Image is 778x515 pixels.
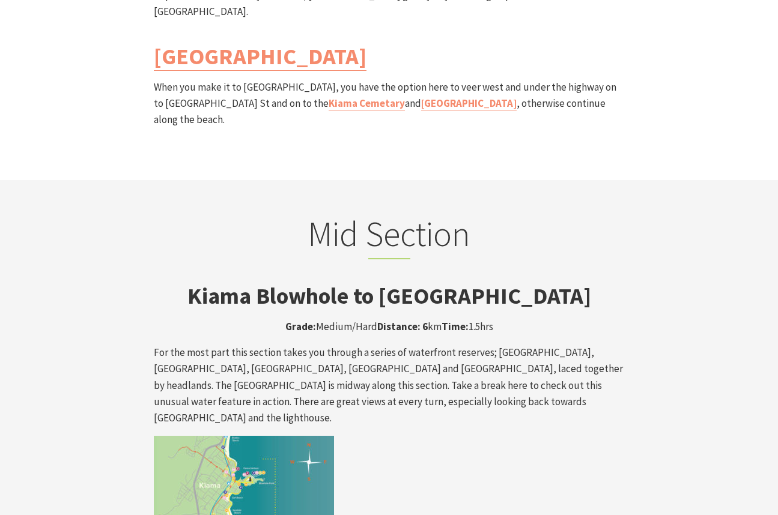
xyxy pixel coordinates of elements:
strong: Kiama Blowhole to [GEOGRAPHIC_DATA] [187,282,591,310]
strong: Grade: [285,320,316,333]
h2: Mid Section [154,213,625,260]
strong: Distance: 6 [377,320,428,333]
a: [GEOGRAPHIC_DATA] [154,42,366,71]
a: Kiama Cemetary [329,97,405,110]
p: For the most part this section takes you through a series of waterfront reserves; [GEOGRAPHIC_DAT... [154,345,625,426]
p: When you make it to [GEOGRAPHIC_DATA], you have the option here to veer west and under the highwa... [154,79,625,128]
a: [GEOGRAPHIC_DATA] [421,97,517,110]
strong: Time: [442,320,469,333]
p: Medium/Hard km 1.5hrs [154,319,625,335]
